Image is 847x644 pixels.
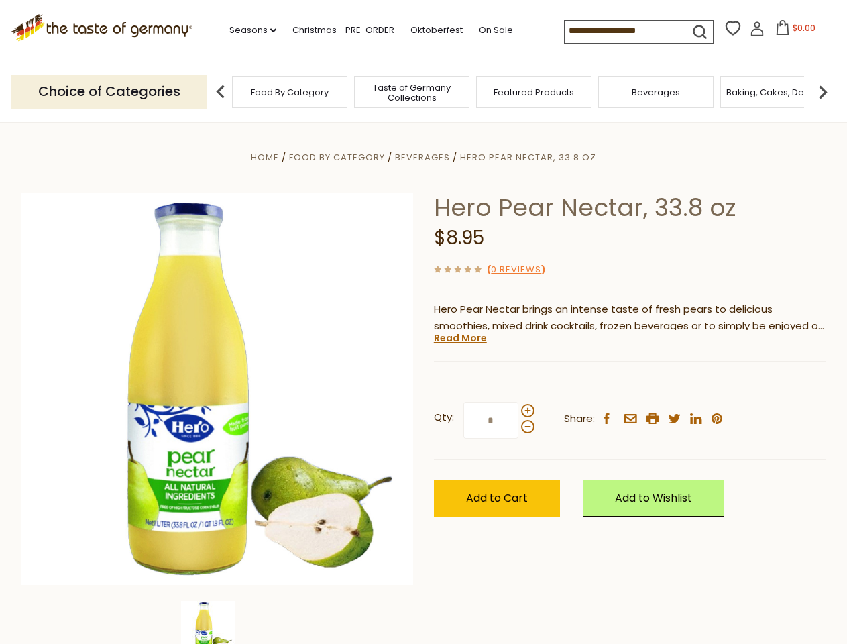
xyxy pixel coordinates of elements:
[767,20,824,40] button: $0.00
[292,23,394,38] a: Christmas - PRE-ORDER
[487,263,545,276] span: ( )
[434,331,487,345] a: Read More
[289,151,385,164] a: Food By Category
[460,151,596,164] a: Hero Pear Nectar, 33.8 oz
[358,83,465,103] a: Taste of Germany Collections
[583,480,724,517] a: Add to Wishlist
[434,480,560,517] button: Add to Cart
[251,151,279,164] a: Home
[793,22,815,34] span: $0.00
[466,490,528,506] span: Add to Cart
[434,225,484,251] span: $8.95
[463,402,518,439] input: Qty:
[21,193,414,585] img: Hero Pear Nectar, 33.8 oz
[251,87,329,97] a: Food By Category
[434,193,826,223] h1: Hero Pear Nectar, 33.8 oz
[11,75,207,108] p: Choice of Categories
[395,151,450,164] a: Beverages
[726,87,830,97] a: Baking, Cakes, Desserts
[207,78,234,105] img: previous arrow
[564,411,595,427] span: Share:
[410,23,463,38] a: Oktoberfest
[494,87,574,97] a: Featured Products
[809,78,836,105] img: next arrow
[632,87,680,97] a: Beverages
[434,301,826,335] p: Hero Pear Nectar brings an intense taste of fresh pears to delicious smoothies, mixed drink cockt...
[434,409,454,426] strong: Qty:
[229,23,276,38] a: Seasons
[491,263,541,277] a: 0 Reviews
[479,23,513,38] a: On Sale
